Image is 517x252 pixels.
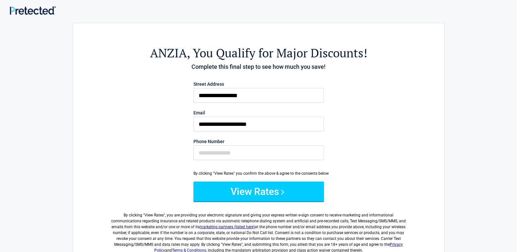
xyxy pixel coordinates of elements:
[150,45,187,61] span: ANZIA
[193,82,324,86] label: Street Address
[193,170,324,176] div: By clicking "View Rates" you confirm the above & agree to the consents below
[144,213,164,217] span: View Rates
[193,111,324,115] label: Email
[193,182,324,201] button: View Rates
[10,6,56,15] img: Main Logo
[109,63,408,71] h4: Complete this final step to see how much you save!
[193,139,324,144] label: Phone Number
[109,45,408,61] h2: , You Qualify for Major Discounts!
[200,225,255,229] a: marketing partners (listed here)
